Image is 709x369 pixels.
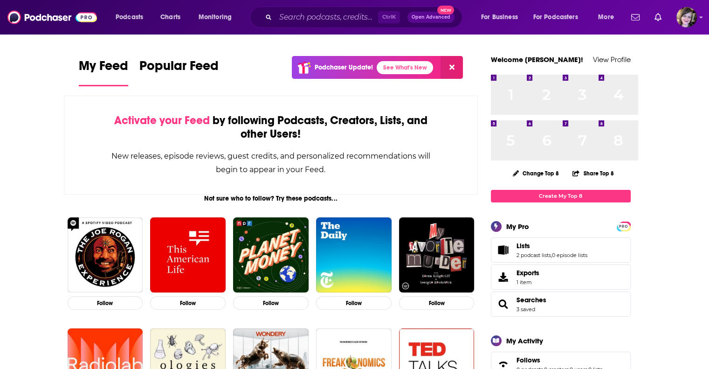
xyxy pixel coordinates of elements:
[494,271,513,284] span: Exports
[316,296,392,310] button: Follow
[491,292,631,317] span: Searches
[192,10,244,25] button: open menu
[516,242,587,250] a: Lists
[399,217,475,293] img: My Favorite Murder with Karen Kilgariff and Georgia Hardstark
[407,12,454,23] button: Open AdvancedNew
[233,217,309,293] img: Planet Money
[491,190,631,202] a: Create My Top 8
[491,265,631,290] a: Exports
[275,10,378,25] input: Search podcasts, credits, & more...
[79,58,128,79] span: My Feed
[64,195,478,202] div: Not sure who to follow? Try these podcasts...
[491,237,631,263] span: Lists
[527,10,592,25] button: open menu
[316,217,392,293] img: The Daily
[150,217,226,293] img: This American Life
[259,7,471,28] div: Search podcasts, credits, & more...
[618,223,629,230] span: PRO
[494,298,513,311] a: Searches
[491,55,583,64] a: Welcome [PERSON_NAME]!
[618,222,629,229] a: PRO
[116,11,143,24] span: Podcasts
[114,113,210,127] span: Activate your Feed
[516,269,539,277] span: Exports
[139,58,219,86] a: Popular Feed
[233,296,309,310] button: Follow
[109,10,155,25] button: open menu
[516,252,551,258] a: 2 podcast lists
[160,11,180,24] span: Charts
[516,296,546,304] a: Searches
[551,252,552,258] span: ,
[377,61,433,74] a: See What's New
[412,15,450,20] span: Open Advanced
[533,11,578,24] span: For Podcasters
[315,63,373,71] p: Podchaser Update!
[437,6,454,14] span: New
[516,356,602,364] a: Follows
[154,10,186,25] a: Charts
[68,296,143,310] button: Follow
[475,10,530,25] button: open menu
[516,356,540,364] span: Follows
[592,10,626,25] button: open menu
[598,11,614,24] span: More
[572,164,614,182] button: Share Top 8
[627,9,643,25] a: Show notifications dropdown
[506,336,543,345] div: My Activity
[494,244,513,257] a: Lists
[593,55,631,64] a: View Profile
[516,306,535,313] a: 3 saved
[516,279,539,285] span: 1 item
[481,11,518,24] span: For Business
[676,7,697,28] img: User Profile
[378,11,400,23] span: Ctrl K
[676,7,697,28] button: Show profile menu
[552,252,587,258] a: 0 episode lists
[7,8,97,26] img: Podchaser - Follow, Share and Rate Podcasts
[516,242,530,250] span: Lists
[676,7,697,28] span: Logged in as IAmMBlankenship
[139,58,219,79] span: Popular Feed
[399,296,475,310] button: Follow
[68,217,143,293] img: The Joe Rogan Experience
[506,222,529,231] div: My Pro
[79,58,128,86] a: My Feed
[199,11,232,24] span: Monitoring
[111,149,431,176] div: New releases, episode reviews, guest credits, and personalized recommendations will begin to appe...
[150,296,226,310] button: Follow
[111,114,431,141] div: by following Podcasts, Creators, Lists, and other Users!
[651,9,665,25] a: Show notifications dropdown
[507,167,565,179] button: Change Top 8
